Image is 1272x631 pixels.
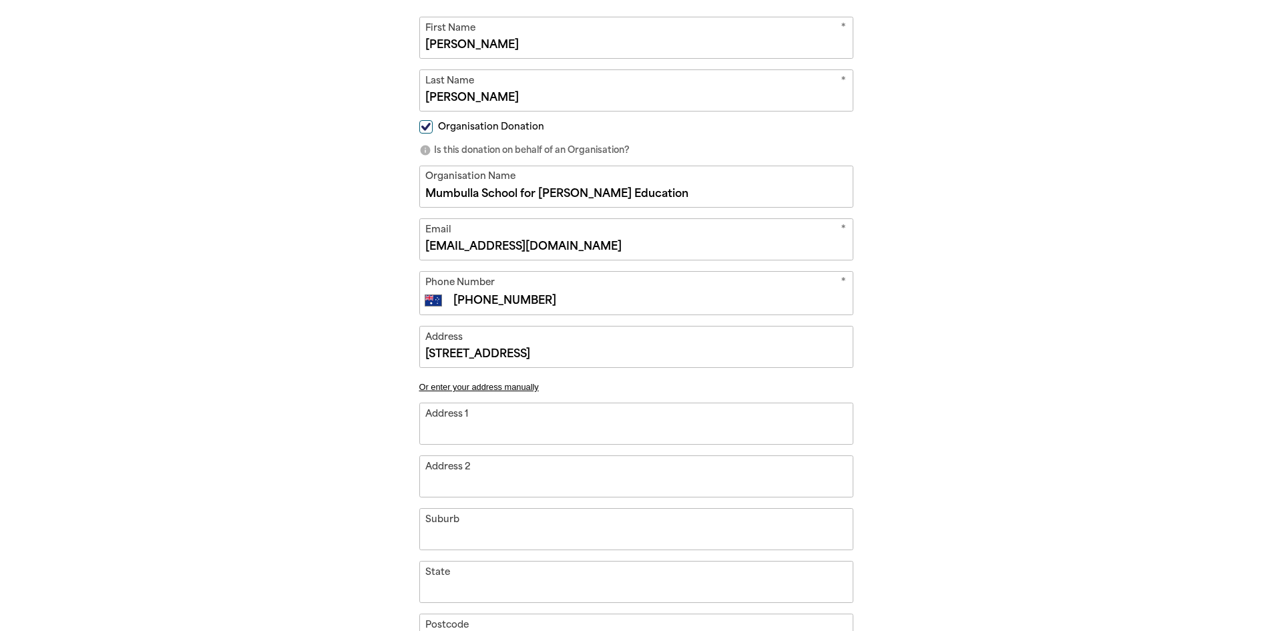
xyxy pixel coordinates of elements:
span: Organisation Donation [438,120,544,133]
p: Is this donation on behalf of an Organisation? [419,144,853,157]
input: Organisation Donation [419,120,433,134]
i: info [419,144,431,156]
button: Or enter your address manually [419,382,853,392]
i: Required [841,275,846,292]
